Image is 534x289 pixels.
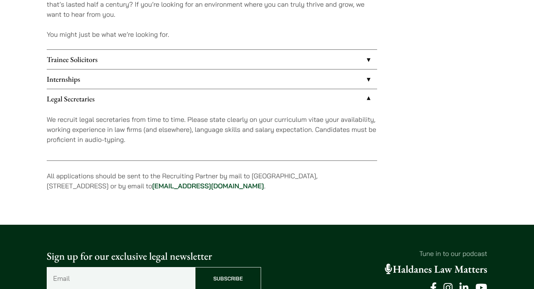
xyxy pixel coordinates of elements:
a: Internships [47,69,377,89]
a: Legal Secretaries [47,89,377,108]
a: Haldanes Law Matters [385,263,487,276]
p: Sign up for our exclusive legal newsletter [47,249,261,264]
p: Tune in to our podcast [273,249,487,259]
a: Trainee Solicitors [47,50,377,69]
p: All applications should be sent to the Recruiting Partner by mail to [GEOGRAPHIC_DATA], [STREET_A... [47,171,377,191]
p: You might just be what we’re looking for. [47,29,377,39]
p: We recruit legal secretaries from time to time. Please state clearly on your curriculum vitae you... [47,114,377,144]
a: [EMAIL_ADDRESS][DOMAIN_NAME] [152,182,264,190]
div: Legal Secretaries [47,108,377,160]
